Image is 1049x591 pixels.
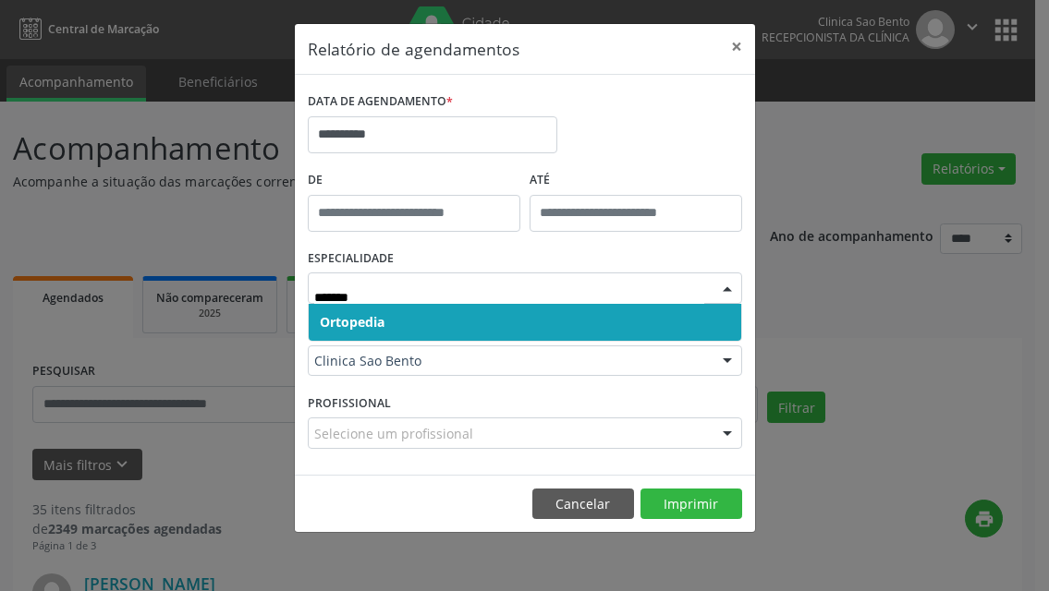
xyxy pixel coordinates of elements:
[320,313,384,331] span: Ortopedia
[308,245,394,273] label: ESPECIALIDADE
[308,389,391,417] label: PROFISSIONAL
[308,166,520,195] label: De
[314,424,473,443] span: Selecione um profissional
[314,352,704,370] span: Clinica Sao Bento
[308,88,453,116] label: DATA DE AGENDAMENTO
[718,24,755,69] button: Close
[640,488,742,520] button: Imprimir
[530,166,742,195] label: ATÉ
[308,37,519,61] h5: Relatório de agendamentos
[532,488,634,520] button: Cancelar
